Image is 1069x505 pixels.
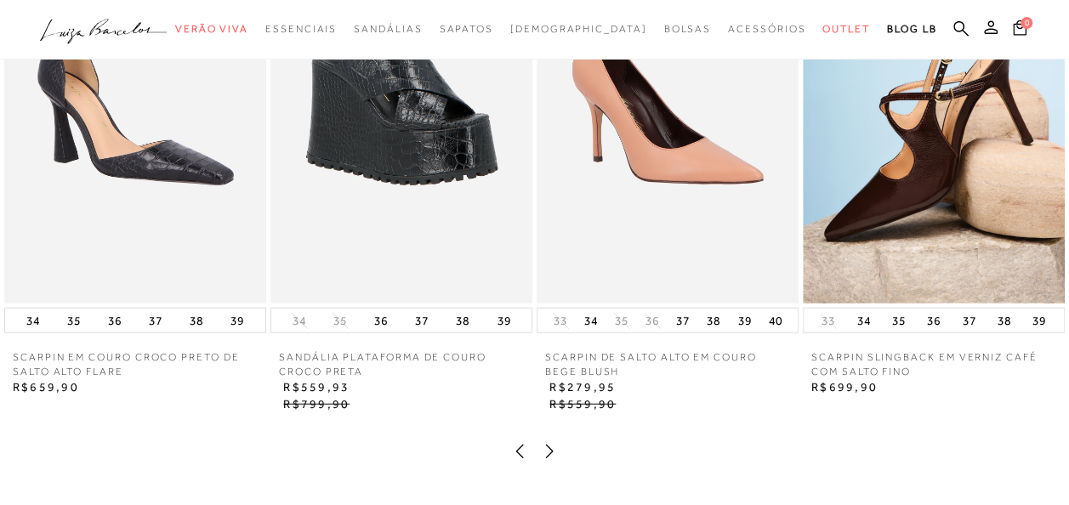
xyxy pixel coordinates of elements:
[1021,17,1032,29] span: 0
[283,397,350,411] span: R$799,90
[887,309,911,332] button: 35
[640,313,664,329] button: 36
[957,309,981,332] button: 37
[175,14,248,45] a: categoryNavScreenReaderText
[103,309,127,332] button: 36
[537,350,799,379] a: SCARPIN DE SALTO ALTO EM COURO BEGE BLUSH
[549,313,572,329] button: 33
[4,350,266,379] a: SCARPIN EM COURO CROCO PRETO DE SALTO ALTO FLARE
[265,14,337,45] a: categoryNavScreenReaderText
[922,309,946,332] button: 36
[663,14,711,45] a: categoryNavScreenReaderText
[1027,309,1051,332] button: 39
[492,309,515,332] button: 39
[175,23,248,35] span: Verão Viva
[728,23,805,35] span: Acessórios
[410,309,434,332] button: 37
[811,380,878,394] span: R$699,90
[763,309,787,332] button: 40
[822,23,870,35] span: Outlet
[185,309,208,332] button: 38
[1008,19,1032,42] button: 0
[21,309,45,332] button: 34
[510,14,647,45] a: noSubCategoriesText
[13,380,79,394] span: R$659,90
[439,23,492,35] span: Sapatos
[851,309,875,332] button: 34
[549,380,616,394] span: R$279,95
[663,23,711,35] span: Bolsas
[579,309,603,332] button: 34
[803,350,1065,379] a: SCARPIN SLINGBACK EM VERNIZ CAFÉ COM SALTO FINO
[354,23,422,35] span: Sandálias
[270,350,532,379] a: SANDÁLIA PLATAFORMA DE COURO CROCO PRETA
[439,14,492,45] a: categoryNavScreenReaderText
[354,14,422,45] a: categoryNavScreenReaderText
[816,313,840,329] button: 33
[283,380,350,394] span: R$559,93
[702,309,725,332] button: 38
[369,309,393,332] button: 36
[671,309,695,332] button: 37
[451,309,475,332] button: 38
[265,23,337,35] span: Essenciais
[144,309,168,332] button: 37
[887,14,936,45] a: BLOG LB
[992,309,1016,332] button: 38
[328,313,352,329] button: 35
[822,14,870,45] a: categoryNavScreenReaderText
[62,309,86,332] button: 35
[728,14,805,45] a: categoryNavScreenReaderText
[610,313,634,329] button: 35
[549,397,616,411] span: R$559,90
[225,309,249,332] button: 39
[287,313,311,329] button: 34
[887,23,936,35] span: BLOG LB
[510,23,647,35] span: [DEMOGRAPHIC_DATA]
[732,309,756,332] button: 39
